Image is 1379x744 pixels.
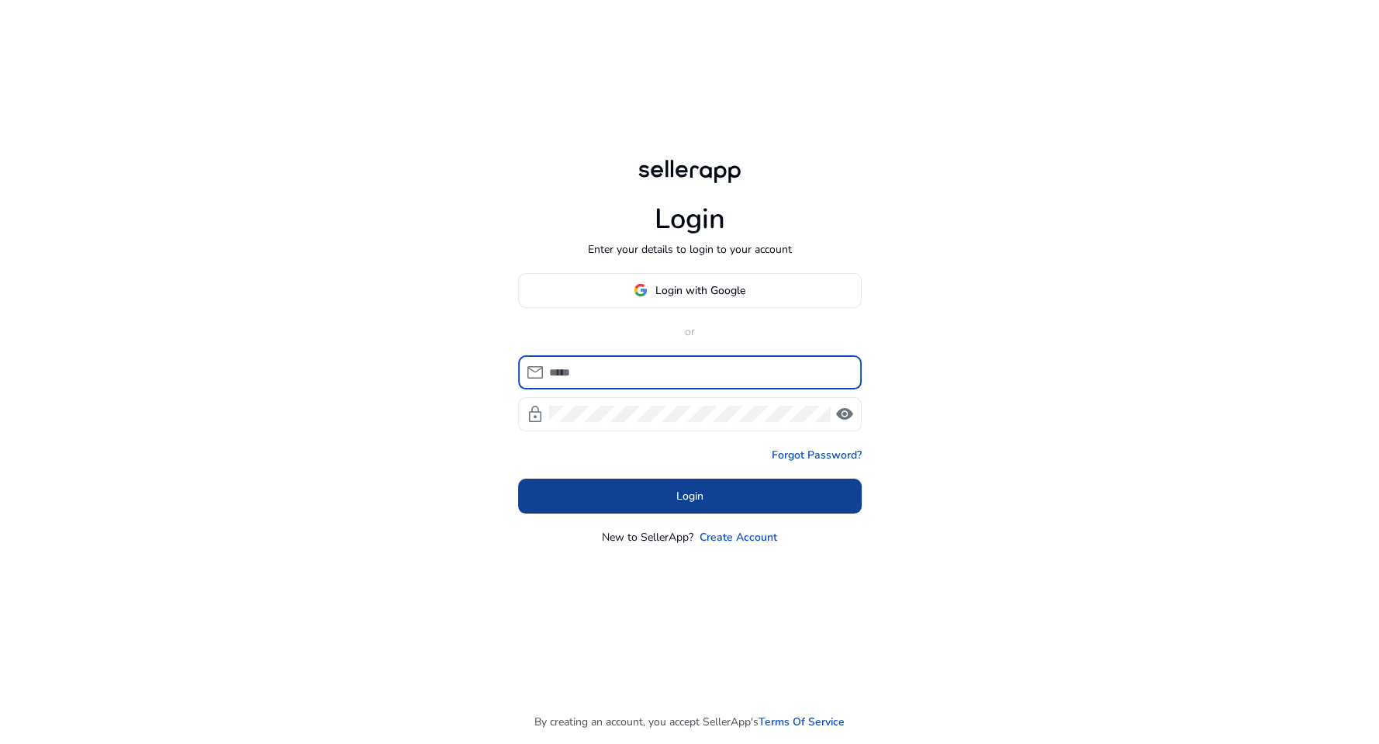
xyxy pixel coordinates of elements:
p: New to SellerApp? [602,529,693,545]
p: Enter your details to login to your account [588,241,792,258]
button: Login with Google [518,273,862,308]
span: mail [526,363,544,382]
span: Login [676,488,703,504]
a: Create Account [700,529,777,545]
span: visibility [835,405,854,424]
h1: Login [655,202,725,236]
img: google-logo.svg [634,283,648,297]
p: or [518,324,862,340]
span: lock [526,405,544,424]
a: Terms Of Service [759,714,845,730]
span: Login with Google [655,282,745,299]
button: Login [518,479,862,514]
a: Forgot Password? [772,447,862,463]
